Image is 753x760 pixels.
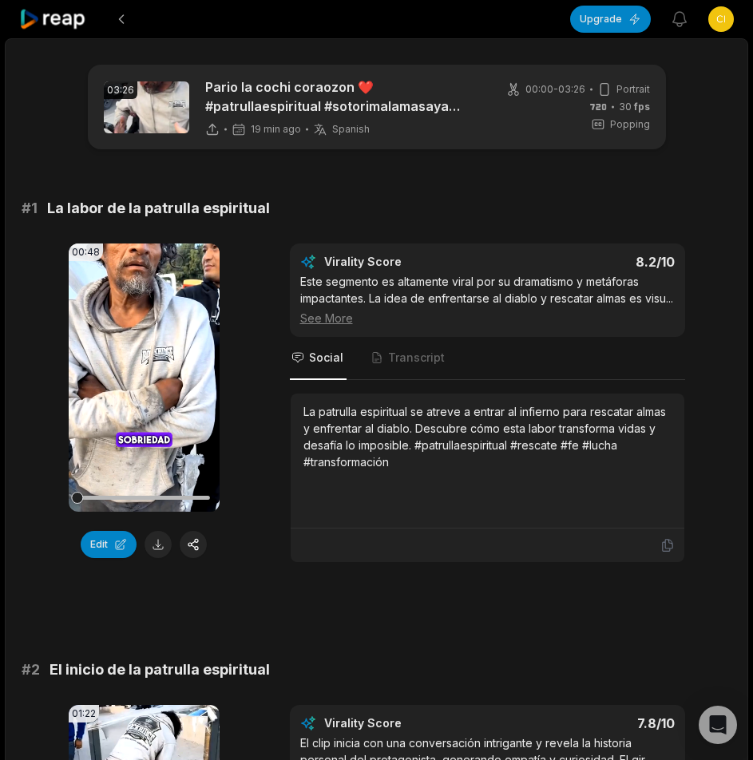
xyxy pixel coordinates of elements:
span: El inicio de la patrulla espiritual [50,659,270,681]
span: 00:00 - 03:26 [525,82,585,97]
video: Your browser does not support mp4 format. [69,243,220,512]
button: Edit [81,531,137,558]
span: Transcript [388,350,445,366]
span: Portrait [616,82,650,97]
div: 03:26 [104,81,137,99]
span: 30 [619,100,650,114]
button: Upgrade [570,6,651,33]
span: 19 min ago [251,123,301,136]
div: Virality Score [324,715,496,731]
div: Open Intercom Messenger [699,706,737,744]
div: 7.8 /10 [503,715,675,731]
div: 8.2 /10 [503,254,675,270]
span: # 1 [22,197,38,220]
span: fps [634,101,650,113]
nav: Tabs [290,337,685,380]
span: La labor de la patrulla espiritual [47,197,270,220]
span: Popping [610,117,650,132]
div: Este segmento es altamente viral por su dramatismo y metáforas impactantes. La idea de enfrentars... [300,273,675,327]
span: Social [309,350,343,366]
p: Pario la cochi coraozon ❤️#patrullaespiritual #sotorimalamasaya #sintantachinichanga #tazodorado ... [205,77,481,116]
div: La patrulla espiritual se atreve a entrar al infierno para rescatar almas y enfrentar al diablo. ... [303,403,672,470]
div: Virality Score [324,254,496,270]
span: Spanish [332,123,370,136]
div: See More [300,310,675,327]
span: # 2 [22,659,40,681]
